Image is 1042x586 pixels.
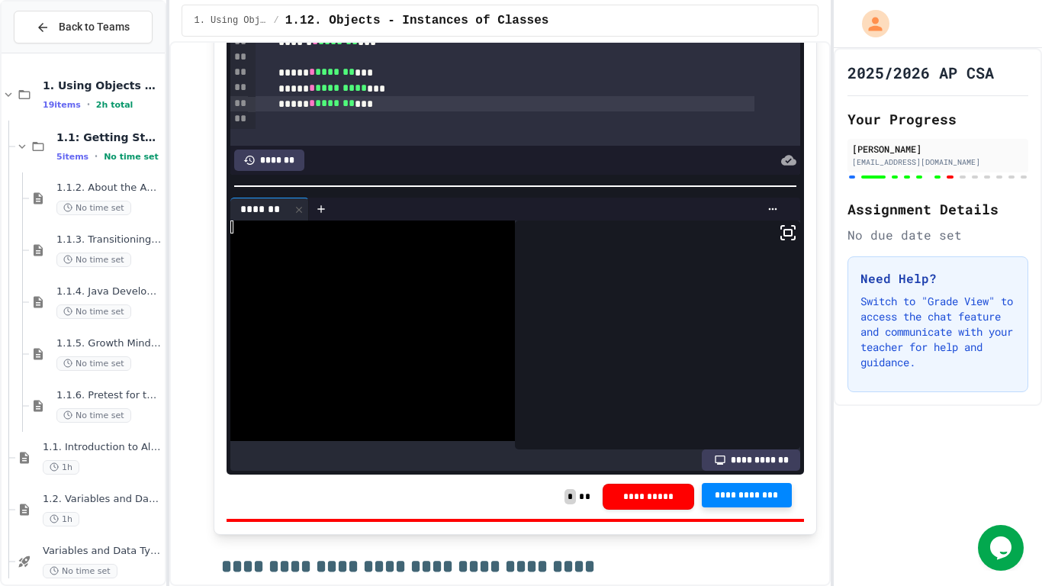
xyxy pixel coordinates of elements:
span: 2h total [96,100,133,110]
h3: Need Help? [860,269,1015,288]
span: 19 items [43,100,81,110]
span: Variables and Data Types - Quiz [43,545,162,558]
span: / [274,14,279,27]
span: 1. Using Objects and Methods [195,14,268,27]
span: 1.1.2. About the AP CSA Exam [56,182,162,195]
span: 1.1.3. Transitioning from AP CSP to AP CSA [56,233,162,246]
span: No time set [56,201,131,215]
h1: 2025/2026 AP CSA [847,62,994,83]
span: No time set [56,304,131,319]
span: 5 items [56,152,88,162]
span: 1.2. Variables and Data Types [43,493,162,506]
h2: Assignment Details [847,198,1028,220]
span: 1.1. Introduction to Algorithms, Programming, and Compilers [43,441,162,454]
p: Switch to "Grade View" to access the chat feature and communicate with your teacher for help and ... [860,294,1015,370]
div: No due date set [847,226,1028,244]
span: 1h [43,512,79,526]
span: 1.12. Objects - Instances of Classes [285,11,549,30]
span: • [95,150,98,163]
span: No time set [56,408,131,423]
iframe: chat widget [978,525,1027,571]
div: [EMAIL_ADDRESS][DOMAIN_NAME] [852,156,1024,168]
button: Back to Teams [14,11,153,43]
span: 1.1: Getting Started [56,130,162,144]
span: 1.1.6. Pretest for the AP CSA Exam [56,389,162,402]
span: No time set [43,564,117,578]
span: 1.1.4. Java Development Environments [56,285,162,298]
div: [PERSON_NAME] [852,142,1024,156]
div: My Account [846,6,893,41]
h2: Your Progress [847,108,1028,130]
span: 1h [43,460,79,475]
span: • [87,98,90,111]
span: Back to Teams [59,19,130,35]
span: 1. Using Objects and Methods [43,79,162,92]
span: No time set [56,253,131,267]
span: 1.1.5. Growth Mindset and Pair Programming [56,337,162,350]
span: No time set [56,356,131,371]
span: No time set [104,152,159,162]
